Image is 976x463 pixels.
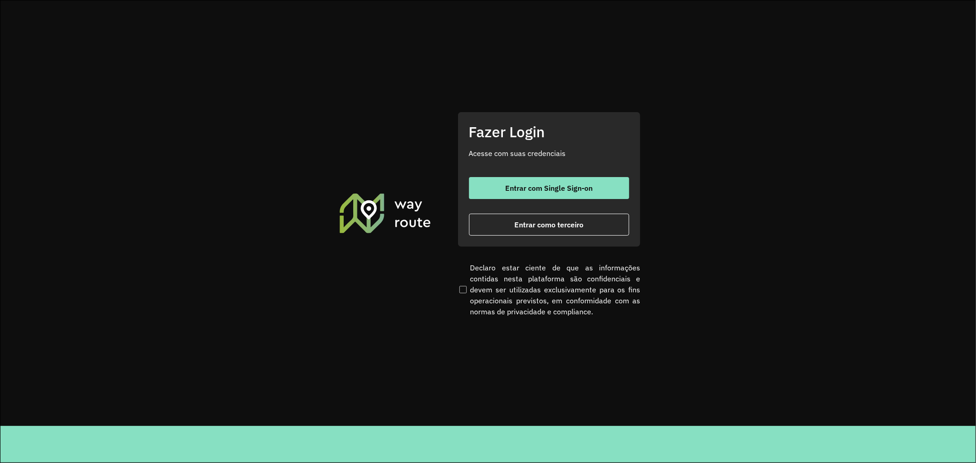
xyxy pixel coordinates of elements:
h2: Fazer Login [469,123,629,140]
span: Entrar como terceiro [514,221,583,228]
span: Entrar com Single Sign-on [505,184,593,192]
img: Roteirizador AmbevTech [338,192,432,234]
button: button [469,177,629,199]
label: Declaro estar ciente de que as informações contidas nesta plataforma são confidenciais e devem se... [458,262,641,317]
p: Acesse com suas credenciais [469,148,629,159]
button: button [469,214,629,236]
